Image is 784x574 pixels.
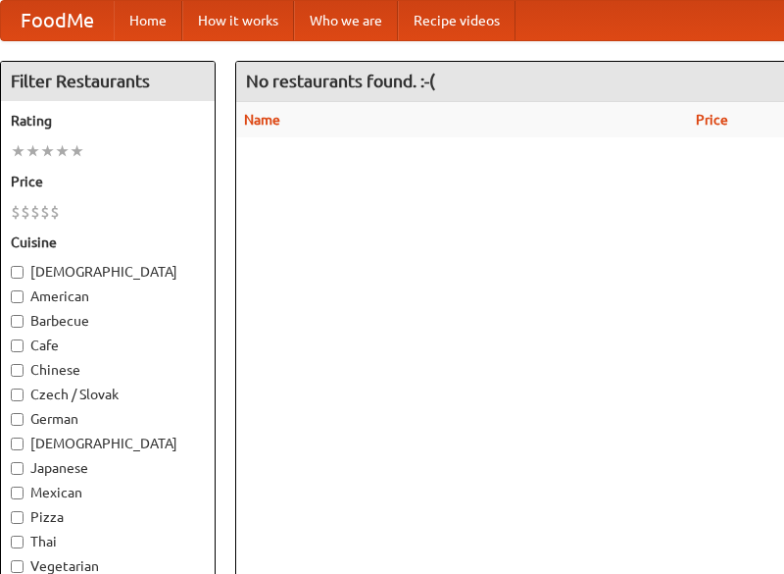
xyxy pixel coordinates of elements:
li: $ [50,201,60,223]
label: [DEMOGRAPHIC_DATA] [11,262,205,282]
li: $ [40,201,50,223]
input: [DEMOGRAPHIC_DATA] [11,438,24,450]
a: Home [114,1,182,40]
input: Vegetarian [11,560,24,573]
h5: Price [11,172,205,191]
input: German [11,413,24,426]
ng-pluralize: No restaurants found. :-( [246,72,435,90]
a: Who we are [294,1,398,40]
li: ★ [11,140,25,162]
input: Cafe [11,339,24,352]
h5: Rating [11,111,205,130]
label: Mexican [11,483,205,502]
li: $ [11,201,21,223]
input: American [11,290,24,303]
input: Chinese [11,364,24,377]
label: Thai [11,532,205,551]
li: $ [30,201,40,223]
a: Name [244,112,280,128]
label: American [11,287,205,306]
li: ★ [40,140,55,162]
label: [DEMOGRAPHIC_DATA] [11,434,205,453]
input: Mexican [11,487,24,499]
a: How it works [182,1,294,40]
a: FoodMe [1,1,114,40]
h4: Filter Restaurants [1,62,215,101]
label: Czech / Slovak [11,385,205,404]
input: Barbecue [11,315,24,328]
input: Pizza [11,511,24,524]
label: Pizza [11,507,205,527]
a: Price [696,112,728,128]
label: Chinese [11,360,205,380]
input: Czech / Slovak [11,389,24,401]
h5: Cuisine [11,233,205,252]
li: ★ [70,140,84,162]
label: Japanese [11,458,205,478]
a: Recipe videos [398,1,515,40]
label: Cafe [11,336,205,355]
input: Thai [11,536,24,548]
li: ★ [55,140,70,162]
li: $ [21,201,30,223]
label: German [11,409,205,429]
input: Japanese [11,462,24,475]
input: [DEMOGRAPHIC_DATA] [11,266,24,279]
li: ★ [25,140,40,162]
label: Barbecue [11,311,205,331]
